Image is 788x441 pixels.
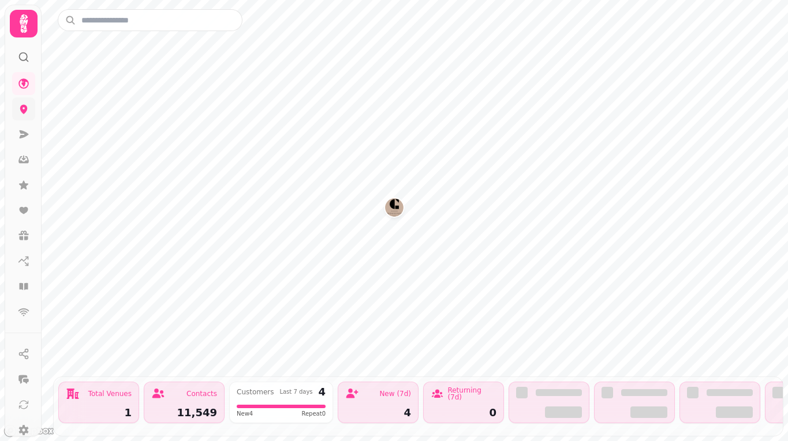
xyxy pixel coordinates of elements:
div: Returning (7d) [447,387,496,401]
div: 11,549 [151,408,217,418]
div: 0 [431,408,496,418]
div: 4 [318,387,326,397]
div: Total Venues [88,390,132,397]
button: Glasgow Grosvenor Hotel [385,198,404,217]
div: Last 7 days [279,389,312,395]
span: Repeat 0 [301,409,326,418]
a: Mapbox logo [3,424,54,438]
div: Map marker [385,198,404,220]
div: 4 [345,408,411,418]
div: Customers [237,389,274,395]
div: New (7d) [379,390,411,397]
span: New 4 [237,409,253,418]
div: 1 [66,408,132,418]
div: Contacts [186,390,217,397]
